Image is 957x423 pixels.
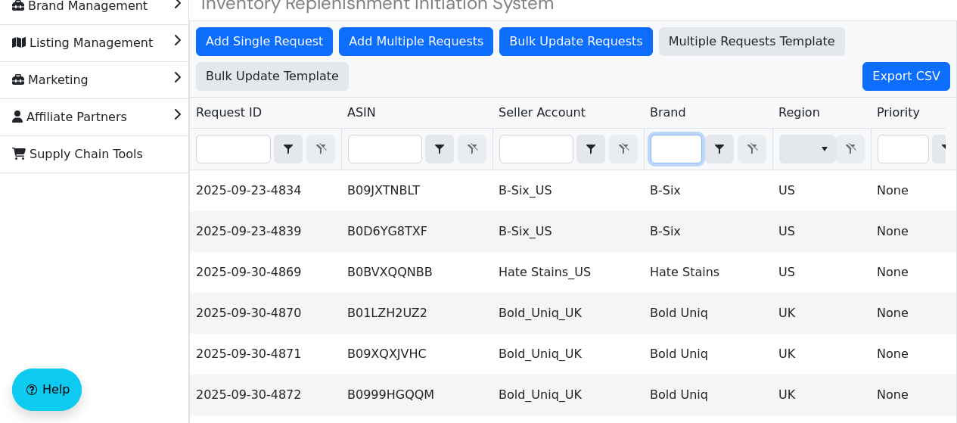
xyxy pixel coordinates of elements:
[190,334,341,375] td: 2025-09-30-4871
[644,170,772,211] td: B-Six
[499,27,652,56] button: Bulk Update Requests
[644,252,772,293] td: Hate Stains
[500,135,573,163] input: Filter
[190,170,341,211] td: 2025-09-23-4834
[650,104,686,122] span: Brand
[341,293,492,334] td: B01LZH2UZ2
[499,104,586,122] span: Seller Account
[341,170,492,211] td: B09JXTNBLT
[196,62,349,91] button: Bulk Update Template
[190,375,341,415] td: 2025-09-30-4872
[772,334,871,375] td: UK
[878,135,928,163] input: Filter
[12,105,127,129] span: Affiliate Partners
[492,334,644,375] td: Bold_Uniq_UK
[772,252,871,293] td: US
[669,33,835,51] span: Multiple Requests Template
[492,129,644,170] th: Filter
[196,27,333,56] button: Add Single Request
[509,33,642,51] span: Bulk Update Requests
[872,67,940,86] span: Export CSV
[492,375,644,415] td: Bold_Uniq_UK
[659,27,845,56] button: Multiple Requests Template
[772,129,871,170] th: Filter
[349,33,483,51] span: Add Multiple Requests
[12,369,82,411] button: Help floatingactionbutton
[644,375,772,415] td: Bold Uniq
[206,67,339,86] span: Bulk Update Template
[772,375,871,415] td: UK
[190,211,341,252] td: 2025-09-23-4839
[877,104,920,122] span: Priority
[644,293,772,334] td: Bold Uniq
[492,252,644,293] td: Hate Stains_US
[492,211,644,252] td: B-Six_US
[862,62,950,91] button: Export CSV
[772,293,871,334] td: UK
[772,211,871,252] td: US
[779,135,836,163] span: Filter
[426,135,453,163] button: select
[778,104,820,122] span: Region
[576,135,605,163] span: Choose Operator
[425,135,454,163] span: Choose Operator
[197,135,270,163] input: Filter
[577,135,604,163] button: select
[341,334,492,375] td: B09XQXJVHC
[206,33,323,51] span: Add Single Request
[12,31,153,55] span: Listing Management
[190,293,341,334] td: 2025-09-30-4870
[42,381,70,399] span: Help
[644,334,772,375] td: Bold Uniq
[706,135,733,163] button: select
[349,135,421,163] input: Filter
[644,211,772,252] td: B-Six
[644,129,772,170] th: Filter
[190,252,341,293] td: 2025-09-30-4869
[12,142,143,166] span: Supply Chain Tools
[705,135,734,163] span: Choose Operator
[341,211,492,252] td: B0D6YG8TXF
[341,252,492,293] td: B0BVXQQNBB
[275,135,302,163] button: select
[492,170,644,211] td: B-Six_US
[12,68,89,92] span: Marketing
[190,129,341,170] th: Filter
[813,135,835,163] button: select
[492,293,644,334] td: Bold_Uniq_UK
[341,129,492,170] th: Filter
[772,170,871,211] td: US
[196,104,262,122] span: Request ID
[347,104,376,122] span: ASIN
[341,375,492,415] td: B0999HGQQM
[274,135,303,163] span: Choose Operator
[651,135,701,163] input: Filter
[339,27,493,56] button: Add Multiple Requests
